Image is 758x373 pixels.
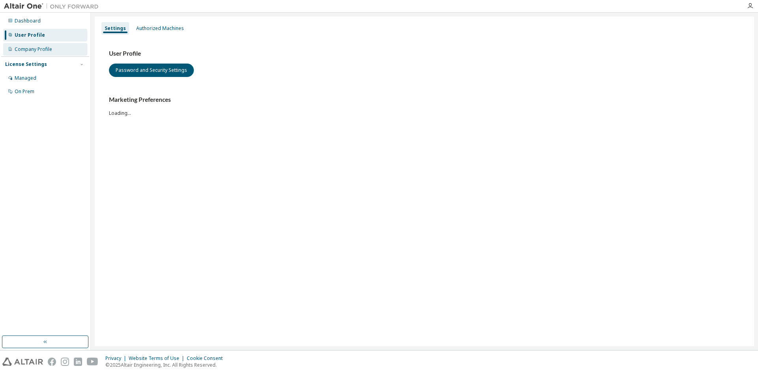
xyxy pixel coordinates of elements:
div: Authorized Machines [136,25,184,32]
h3: User Profile [109,50,740,58]
div: Company Profile [15,46,52,52]
img: youtube.svg [87,358,98,366]
img: Altair One [4,2,103,10]
img: altair_logo.svg [2,358,43,366]
div: Cookie Consent [187,355,227,362]
div: Privacy [105,355,129,362]
div: On Prem [15,88,34,95]
div: License Settings [5,61,47,67]
button: Password and Security Settings [109,64,194,77]
div: User Profile [15,32,45,38]
p: © 2025 Altair Engineering, Inc. All Rights Reserved. [105,362,227,368]
div: Loading... [109,96,740,116]
div: Managed [15,75,36,81]
div: Dashboard [15,18,41,24]
img: instagram.svg [61,358,69,366]
img: facebook.svg [48,358,56,366]
img: linkedin.svg [74,358,82,366]
div: Website Terms of Use [129,355,187,362]
h3: Marketing Preferences [109,96,740,104]
div: Settings [105,25,126,32]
